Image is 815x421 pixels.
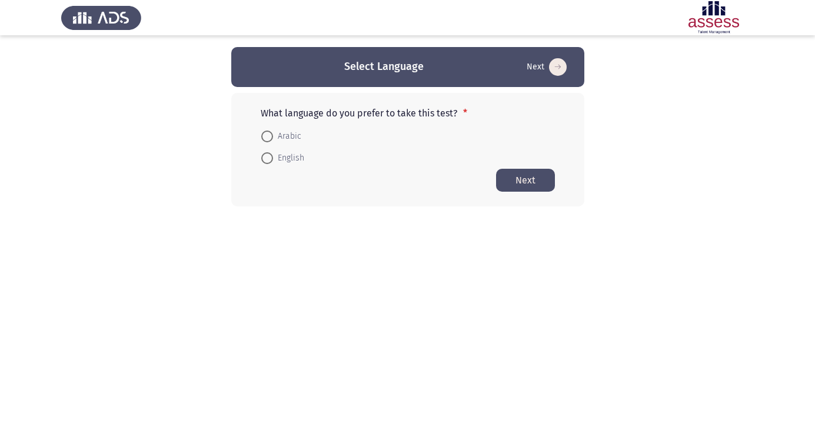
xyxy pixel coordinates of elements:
[344,59,424,74] h3: Select Language
[496,169,555,192] button: Start assessment
[273,129,301,143] span: Arabic
[61,1,141,34] img: Assess Talent Management logo
[273,151,304,165] span: English
[523,58,570,76] button: Start assessment
[674,1,754,34] img: Assessment logo of ASSESS Focus 4 Module Assessment
[261,108,555,119] p: What language do you prefer to take this test?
